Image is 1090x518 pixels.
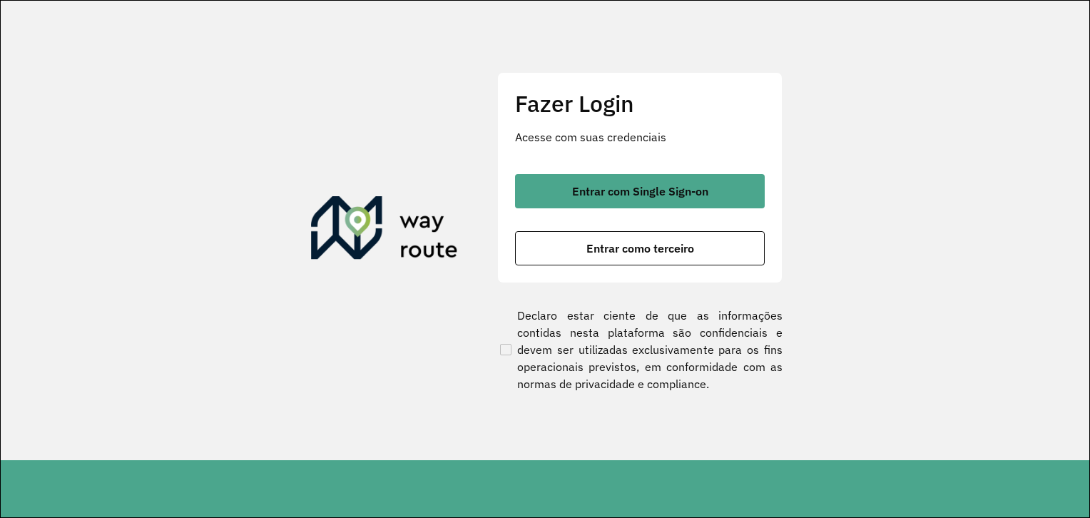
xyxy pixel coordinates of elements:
span: Entrar como terceiro [586,243,694,254]
button: button [515,174,765,208]
img: Roteirizador AmbevTech [311,196,458,265]
p: Acesse com suas credenciais [515,128,765,146]
button: button [515,231,765,265]
label: Declaro estar ciente de que as informações contidas nesta plataforma são confidenciais e devem se... [497,307,783,392]
span: Entrar com Single Sign-on [572,186,708,197]
h2: Fazer Login [515,90,765,117]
